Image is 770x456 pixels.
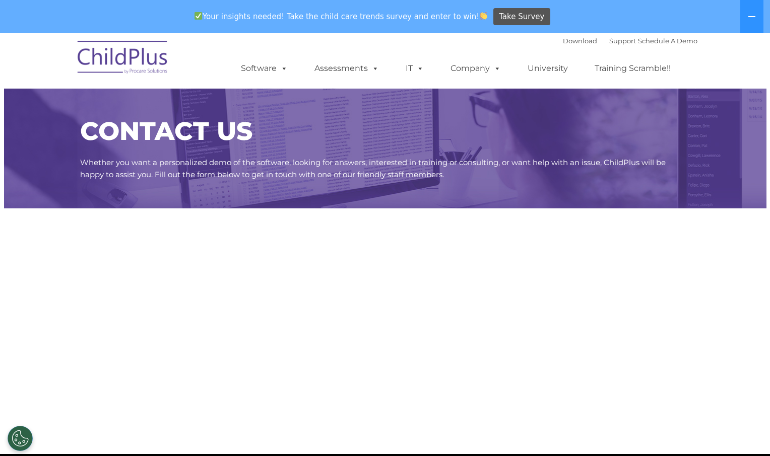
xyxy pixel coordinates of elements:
img: 👏 [480,12,487,20]
span: Take Survey [499,8,544,26]
a: Support [609,37,636,45]
a: Software [231,58,298,79]
a: Schedule A Demo [638,37,697,45]
span: Whether you want a personalized demo of the software, looking for answers, interested in training... [80,158,666,179]
a: Take Survey [493,8,550,26]
img: ✅ [195,12,202,20]
a: Download [563,37,597,45]
span: Your insights needed! Take the child care trends survey and enter to win! [190,7,492,26]
button: Cookies Settings [8,426,33,451]
a: Assessments [304,58,389,79]
a: Training Scramble!! [585,58,681,79]
span: CONTACT US [80,116,252,146]
img: ChildPlus by Procare Solutions [73,34,173,84]
font: | [563,37,697,45]
a: University [518,58,578,79]
a: IT [396,58,434,79]
a: Company [440,58,511,79]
